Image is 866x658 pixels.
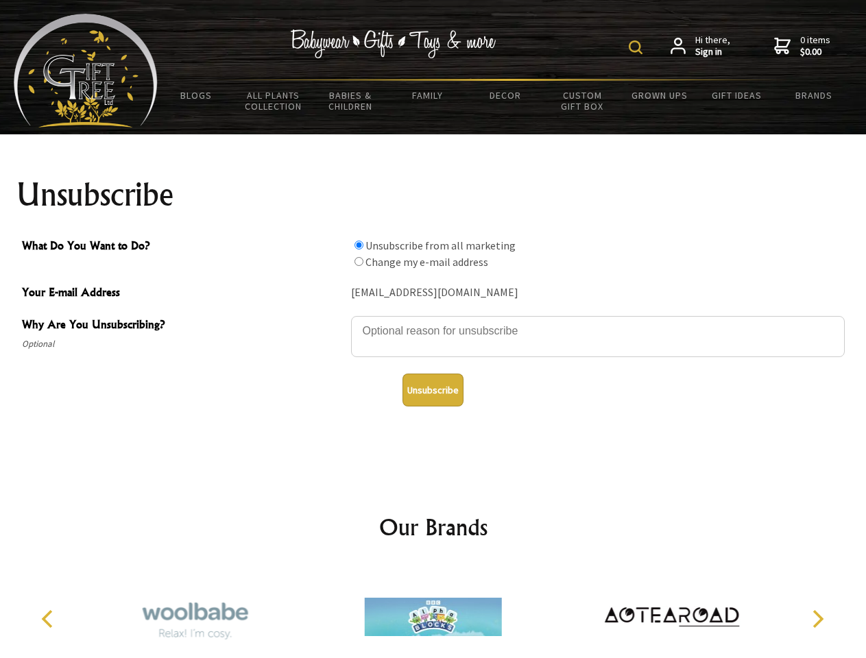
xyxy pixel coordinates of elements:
input: What Do You Want to Do? [354,241,363,249]
label: Unsubscribe from all marketing [365,239,516,252]
a: All Plants Collection [235,81,313,121]
span: Your E-mail Address [22,284,344,304]
img: Babyware - Gifts - Toys and more... [14,14,158,127]
a: Custom Gift Box [544,81,621,121]
span: Optional [22,336,344,352]
button: Previous [34,604,64,634]
button: Unsubscribe [402,374,464,406]
input: What Do You Want to Do? [354,257,363,266]
label: Change my e-mail address [365,255,488,269]
a: Family [389,81,467,110]
img: product search [629,40,642,54]
strong: $0.00 [800,46,830,58]
a: Grown Ups [621,81,698,110]
a: 0 items$0.00 [774,34,830,58]
textarea: Why Are You Unsubscribing? [351,316,845,357]
a: Babies & Children [312,81,389,121]
a: BLOGS [158,81,235,110]
span: Hi there, [695,34,730,58]
h1: Unsubscribe [16,178,850,211]
a: Decor [466,81,544,110]
span: 0 items [800,34,830,58]
a: Brands [775,81,853,110]
a: Gift Ideas [698,81,775,110]
h2: Our Brands [27,511,839,544]
button: Next [802,604,832,634]
span: What Do You Want to Do? [22,237,344,257]
img: Babywear - Gifts - Toys & more [291,29,496,58]
div: [EMAIL_ADDRESS][DOMAIN_NAME] [351,282,845,304]
span: Why Are You Unsubscribing? [22,316,344,336]
strong: Sign in [695,46,730,58]
a: Hi there,Sign in [671,34,730,58]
